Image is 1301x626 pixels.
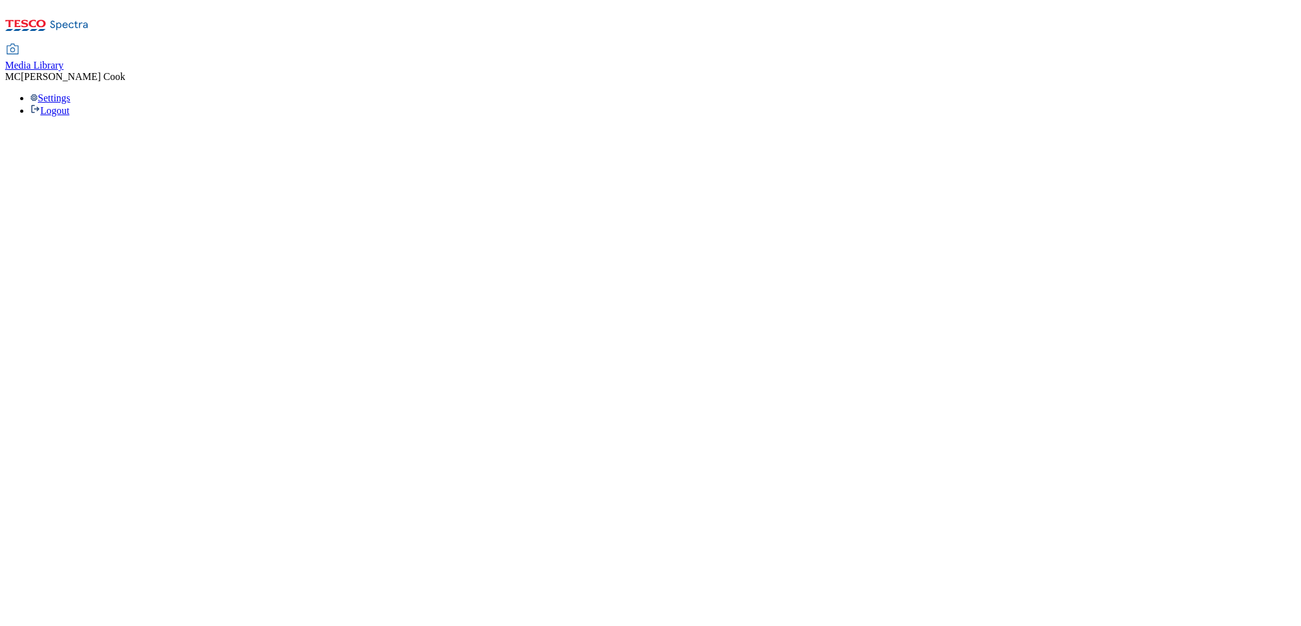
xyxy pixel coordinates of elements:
a: Media Library [5,45,64,71]
a: Settings [30,93,71,103]
a: Logout [30,105,69,116]
span: [PERSON_NAME] Cook [21,71,125,82]
span: Media Library [5,60,64,71]
span: MC [5,71,21,82]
